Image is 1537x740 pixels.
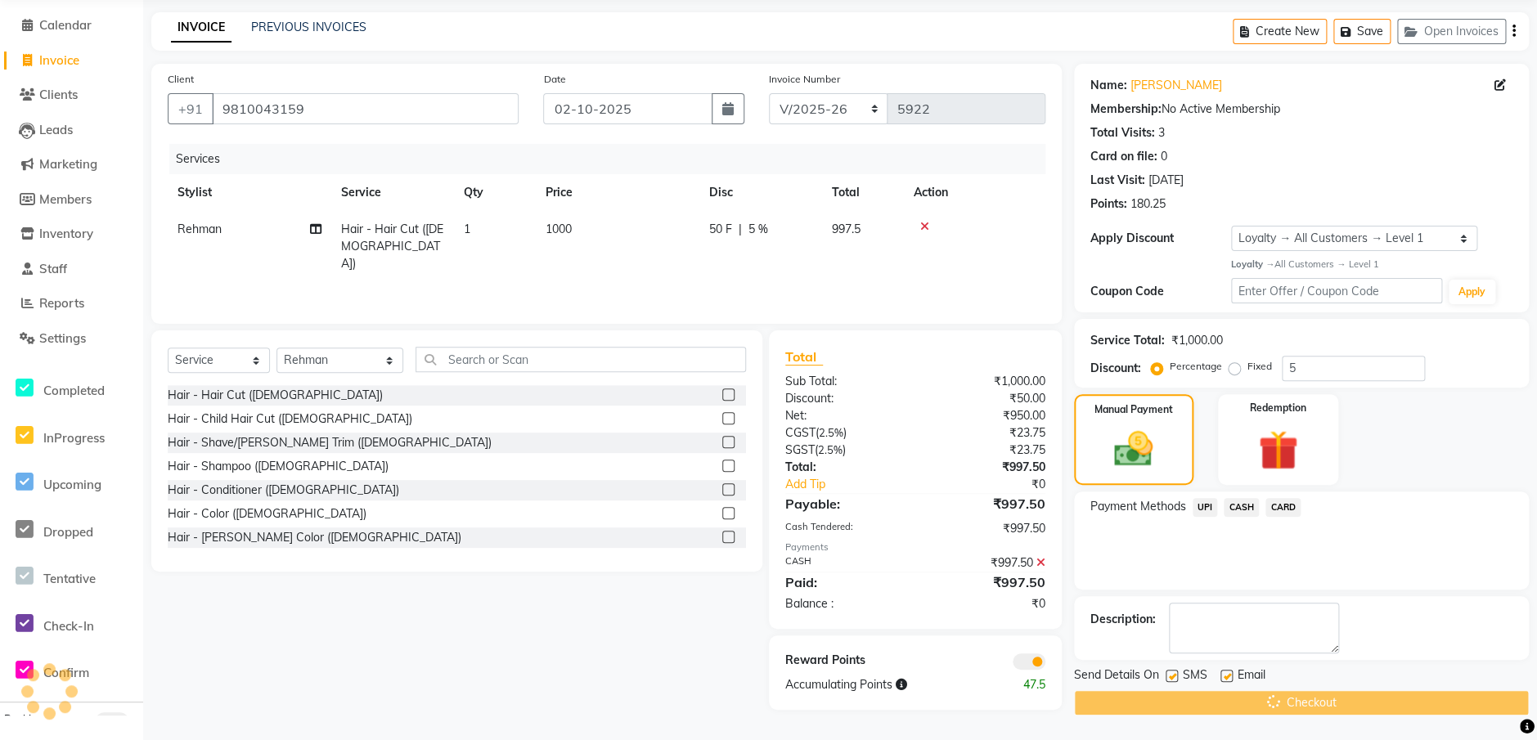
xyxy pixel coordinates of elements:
div: Service Total: [1090,332,1165,349]
span: Confirm [43,665,89,680]
span: CASH [1224,498,1259,517]
label: Percentage [1170,359,1222,374]
div: Balance : [773,595,915,612]
div: Discount: [773,390,915,407]
span: Bookings [4,712,49,725]
div: ₹997.50 [915,554,1058,572]
div: Payable: [773,494,915,514]
div: ₹23.75 [915,442,1058,459]
div: CASH [773,554,915,572]
div: Hair - [PERSON_NAME] Color ([DEMOGRAPHIC_DATA]) [168,529,461,546]
div: Payments [785,540,1045,554]
a: PREVIOUS INVOICES [251,20,366,34]
button: +91 [168,93,213,124]
button: Create New [1233,19,1327,44]
a: Leads [4,121,139,140]
div: ₹0 [915,595,1058,612]
div: Cash Tendered: [773,520,915,537]
th: Disc [699,174,822,211]
div: ( ) [773,424,915,442]
div: Services [169,144,1058,174]
div: Apply Discount [1090,230,1231,247]
th: Stylist [168,174,331,211]
span: Rehman [178,222,222,236]
span: Upcoming [43,477,101,492]
label: Redemption [1250,401,1306,415]
label: Invoice Number [769,72,840,87]
div: 3 [1158,124,1165,141]
a: Staff [4,260,139,279]
img: _cash.svg [1102,427,1165,472]
th: Service [331,174,454,211]
div: ( ) [773,442,915,459]
span: 1000 [546,222,572,236]
div: Reward Points [773,652,915,670]
a: Inventory [4,225,139,244]
div: Total: [773,459,915,476]
div: Coupon Code [1090,283,1231,300]
span: SGST [785,442,815,457]
div: All Customers → Level 1 [1231,258,1512,271]
span: | [739,221,742,238]
label: Manual Payment [1094,402,1173,417]
div: ₹997.50 [915,520,1058,537]
div: Net: [773,407,915,424]
div: Card on file: [1090,148,1157,165]
span: Completed [43,383,105,398]
a: Add Tip [773,476,939,493]
div: ₹50.00 [915,390,1058,407]
span: Reports [39,295,84,311]
div: Discount: [1090,360,1141,377]
div: Membership: [1090,101,1162,118]
div: ₹950.00 [915,407,1058,424]
span: CGST [785,425,816,440]
span: Hair - Hair Cut ([DEMOGRAPHIC_DATA]) [341,222,443,271]
div: ₹0 [939,476,1058,493]
th: Price [536,174,699,211]
span: CARD [1265,498,1301,517]
div: Description: [1090,611,1156,628]
strong: Loyalty → [1231,258,1274,270]
span: Inventory [39,226,93,241]
div: Hair - Color ([DEMOGRAPHIC_DATA]) [168,505,366,522]
div: Hair - Hair Cut ([DEMOGRAPHIC_DATA]) [168,387,383,404]
label: Client [168,72,194,87]
div: 0 [1161,148,1167,165]
span: 5 % [748,221,768,238]
a: Reports [4,294,139,313]
div: No Active Membership [1090,101,1512,118]
a: Invoice [4,52,139,70]
div: Hair - Child Hair Cut ([DEMOGRAPHIC_DATA]) [168,410,412,428]
div: ₹1,000.00 [915,373,1058,390]
span: Staff [39,261,67,276]
span: Calendar [39,17,92,33]
th: Total [822,174,904,211]
button: Save [1333,19,1391,44]
span: Dropped [43,524,93,540]
div: 47.5 [986,676,1058,693]
button: Open Invoices [1397,19,1506,44]
div: ₹997.50 [915,572,1058,592]
span: Total [785,348,823,366]
div: ₹997.50 [915,459,1058,476]
span: InProgress [43,430,105,446]
label: Fixed [1247,359,1272,374]
span: 2.5% [818,443,843,456]
div: Accumulating Points [773,676,986,693]
span: Marketing [39,156,97,172]
span: Tentative [43,571,96,586]
label: Date [543,72,565,87]
span: 50 F [709,221,732,238]
div: Paid: [773,572,915,592]
div: Sub Total: [773,373,915,390]
div: Hair - Shampoo ([DEMOGRAPHIC_DATA]) [168,458,389,475]
div: ₹23.75 [915,424,1058,442]
div: Total Visits: [1090,124,1155,141]
div: [DATE] [1148,172,1184,189]
span: Payment Methods [1090,498,1186,515]
div: ₹1,000.00 [1171,332,1223,349]
span: Members [39,191,92,207]
div: ₹997.50 [915,494,1058,514]
input: Search by Name/Mobile/Email/Code [212,93,519,124]
span: Check-In [43,618,94,634]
